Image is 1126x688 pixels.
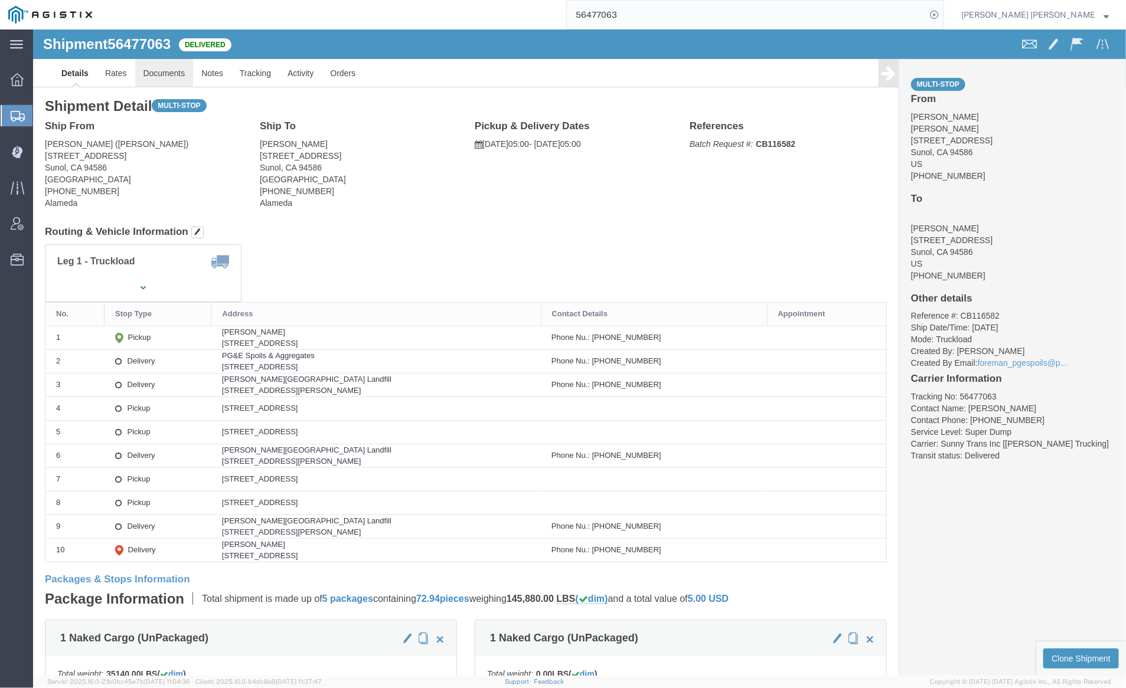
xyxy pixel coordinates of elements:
[505,678,534,685] a: Support
[47,678,190,685] span: Server: 2025.16.0-21b0bc45e7b
[144,678,190,685] span: [DATE] 11:54:36
[961,8,1095,21] span: Kayte Bray Dogali
[567,1,926,29] input: Search for shipment number, reference number
[8,6,92,24] img: logo
[276,678,322,685] span: [DATE] 11:37:47
[961,8,1109,22] button: [PERSON_NAME] [PERSON_NAME]
[930,677,1112,687] span: Copyright © [DATE]-[DATE] Agistix Inc., All Rights Reserved
[33,30,1126,676] iframe: FS Legacy Container
[195,678,322,685] span: Client: 2025.16.0-b4dc8a9
[534,678,564,685] a: Feedback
